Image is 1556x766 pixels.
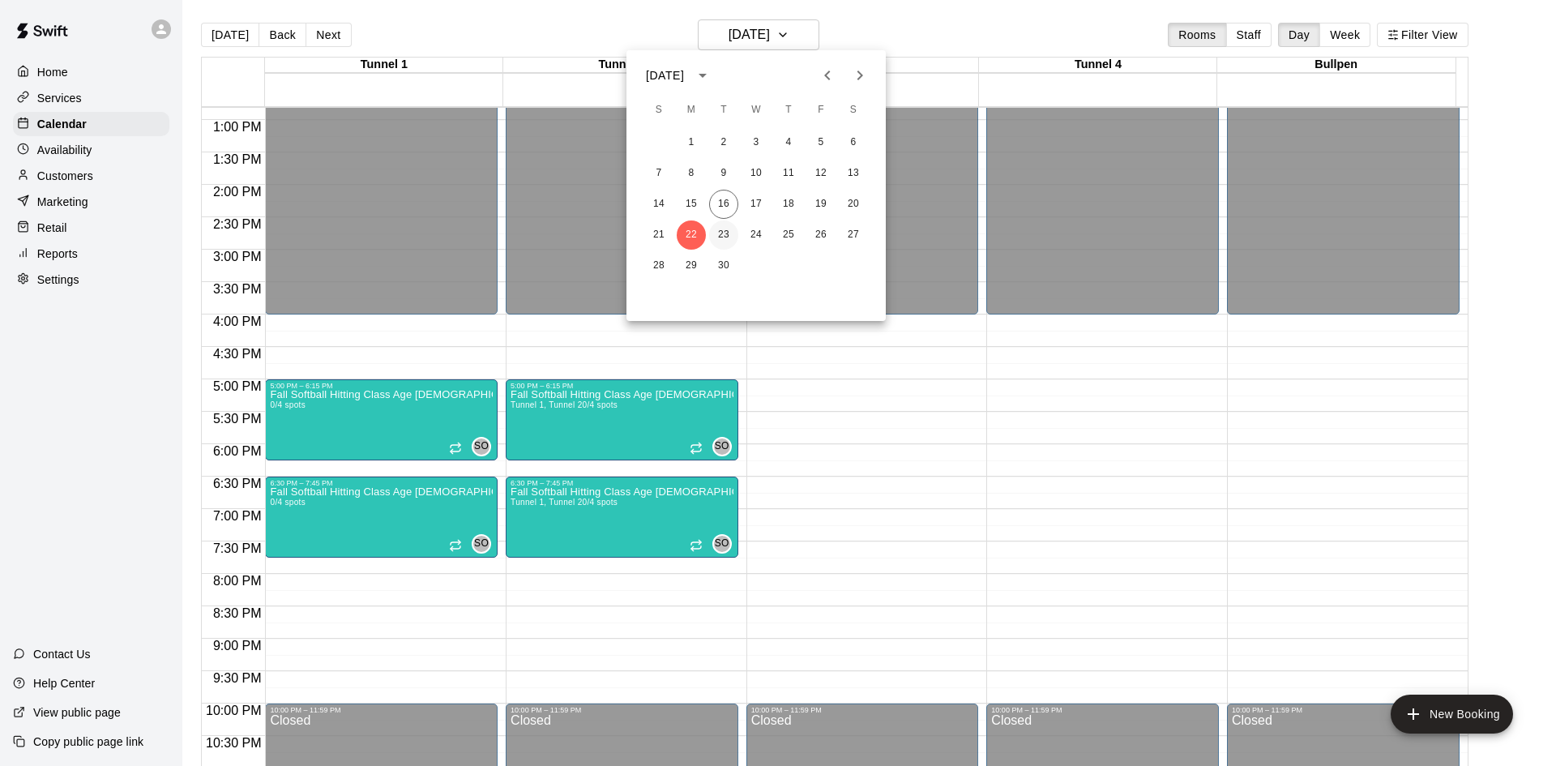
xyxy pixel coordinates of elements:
[839,220,868,250] button: 27
[677,159,706,188] button: 8
[774,128,803,157] button: 4
[677,251,706,280] button: 29
[677,128,706,157] button: 1
[742,128,771,157] button: 3
[774,190,803,219] button: 18
[742,94,771,126] span: Wednesday
[644,251,673,280] button: 28
[839,128,868,157] button: 6
[677,220,706,250] button: 22
[806,190,836,219] button: 19
[774,94,803,126] span: Thursday
[644,94,673,126] span: Sunday
[742,190,771,219] button: 17
[774,159,803,188] button: 11
[709,128,738,157] button: 2
[806,159,836,188] button: 12
[709,220,738,250] button: 23
[811,59,844,92] button: Previous month
[742,220,771,250] button: 24
[774,220,803,250] button: 25
[839,190,868,219] button: 20
[709,159,738,188] button: 9
[839,94,868,126] span: Saturday
[806,128,836,157] button: 5
[689,62,716,89] button: calendar view is open, switch to year view
[677,94,706,126] span: Monday
[677,190,706,219] button: 15
[742,159,771,188] button: 10
[644,190,673,219] button: 14
[644,220,673,250] button: 21
[806,94,836,126] span: Friday
[709,251,738,280] button: 30
[646,67,684,84] div: [DATE]
[644,159,673,188] button: 7
[806,220,836,250] button: 26
[844,59,876,92] button: Next month
[839,159,868,188] button: 13
[709,94,738,126] span: Tuesday
[709,190,738,219] button: 16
